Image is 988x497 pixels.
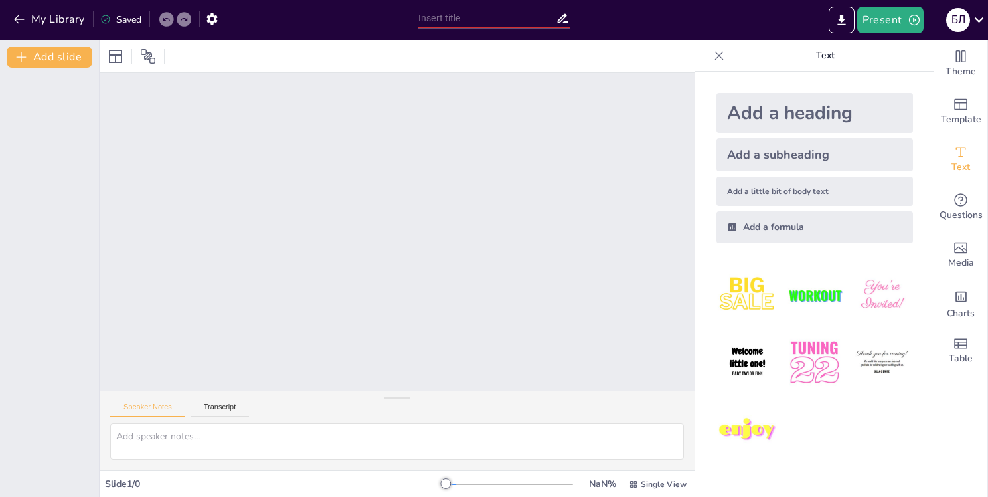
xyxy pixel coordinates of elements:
[934,279,987,327] div: Add charts and graphs
[140,49,156,64] span: Position
[716,177,913,206] div: Add a little bit of body text
[105,46,126,67] div: Layout
[941,112,981,127] span: Template
[946,8,970,32] div: Б л
[946,7,970,33] button: Б л
[934,40,987,88] div: Change the overall theme
[730,40,921,72] p: Text
[934,327,987,375] div: Add a table
[851,332,913,393] img: 6.jpeg
[948,256,974,270] span: Media
[940,208,983,223] span: Questions
[851,264,913,326] img: 3.jpeg
[951,160,970,175] span: Text
[110,403,185,417] button: Speaker Notes
[949,351,973,366] span: Table
[10,9,90,30] button: My Library
[946,64,976,79] span: Theme
[716,211,913,243] div: Add a formula
[716,264,778,326] img: 1.jpeg
[418,9,556,28] input: Insert title
[716,138,913,171] div: Add a subheading
[641,479,687,490] span: Single View
[783,264,845,326] img: 2.jpeg
[934,136,987,183] div: Add text boxes
[716,93,913,133] div: Add a heading
[829,7,855,33] button: Export to PowerPoint
[934,88,987,136] div: Add ready made slides
[857,7,924,33] button: Present
[783,332,845,393] img: 5.jpeg
[100,13,141,26] div: Saved
[105,478,446,490] div: Slide 1 / 0
[191,403,250,417] button: Transcript
[7,47,92,68] button: Add slide
[934,183,987,231] div: Get real-time input from your audience
[586,478,618,490] div: NaN %
[947,306,975,321] span: Charts
[716,399,778,461] img: 7.jpeg
[716,332,778,393] img: 4.jpeg
[934,231,987,279] div: Add images, graphics, shapes or video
